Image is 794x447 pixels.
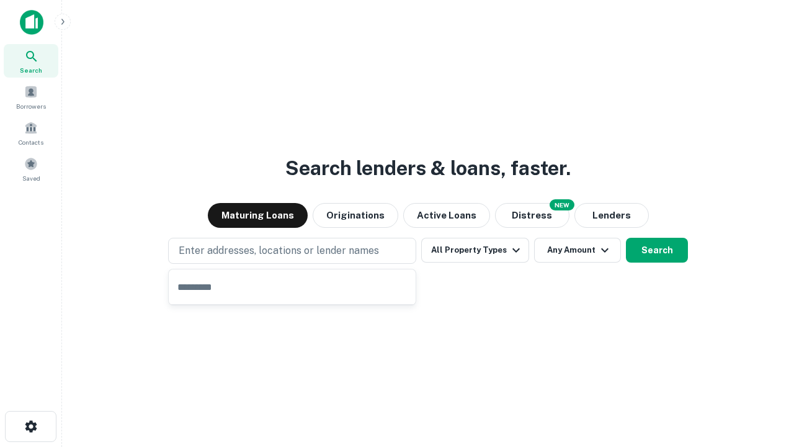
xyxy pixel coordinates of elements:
h3: Search lenders & loans, faster. [285,153,571,183]
p: Enter addresses, locations or lender names [179,243,379,258]
button: Enter addresses, locations or lender names [168,238,416,264]
button: All Property Types [421,238,529,263]
a: Borrowers [4,80,58,114]
button: Lenders [574,203,649,228]
button: Active Loans [403,203,490,228]
button: Originations [313,203,398,228]
span: Saved [22,173,40,183]
img: capitalize-icon.png [20,10,43,35]
div: NEW [550,199,574,210]
button: Search distressed loans with lien and other non-mortgage details. [495,203,569,228]
span: Borrowers [16,101,46,111]
span: Search [20,65,42,75]
a: Contacts [4,116,58,150]
iframe: Chat Widget [732,348,794,407]
button: Maturing Loans [208,203,308,228]
a: Search [4,44,58,78]
span: Contacts [19,137,43,147]
button: Search [626,238,688,263]
a: Saved [4,152,58,186]
button: Any Amount [534,238,621,263]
